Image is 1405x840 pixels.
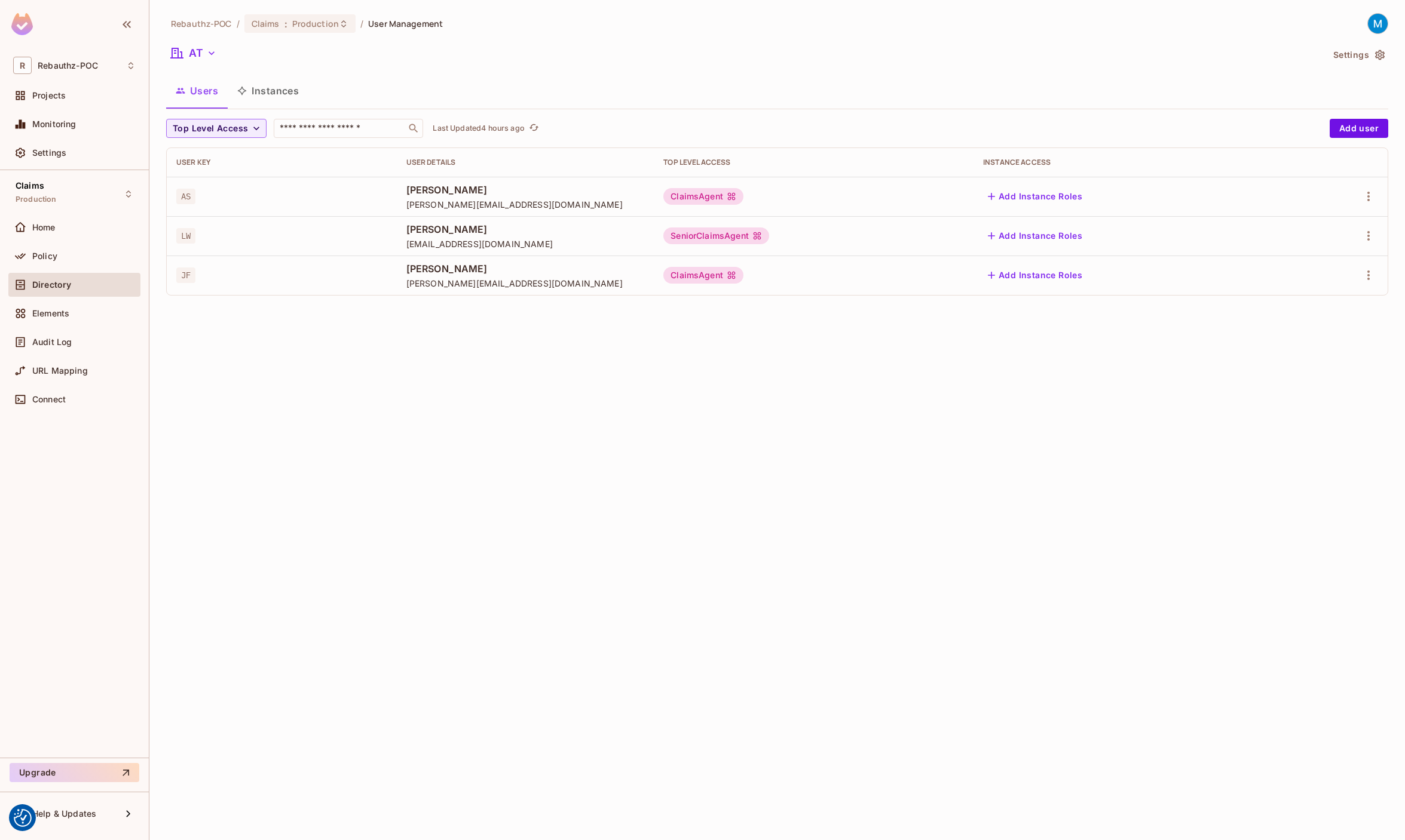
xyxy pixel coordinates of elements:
div: Top Level Access [663,158,964,167]
span: Top Level Access [173,121,248,136]
span: Claims [252,18,280,29]
li: / [360,18,363,29]
span: Connect [32,395,66,404]
span: Production [292,18,339,29]
span: R [13,57,32,74]
span: Monitoring [32,119,76,129]
div: User Details [406,158,645,167]
span: JF [176,267,195,283]
div: User Key [176,158,387,167]
span: Policy [32,251,57,261]
li: / [237,18,240,29]
span: [PERSON_NAME][EMAIL_ADDRESS][DOMAIN_NAME] [406,199,645,210]
div: SeniorClaimsAgent [663,227,769,244]
span: the active workspace [171,18,232,29]
button: Instances [228,76,308,106]
button: refresh [527,121,541,136]
button: Top Level Access [166,119,267,138]
span: Home [32,223,56,232]
button: AT [166,44,221,63]
img: SReyMgAAAABJRU5ErkJggg== [11,13,33,35]
button: Settings [1329,45,1388,64]
span: AS [176,189,195,204]
span: Settings [32,148,66,158]
span: LW [176,228,195,244]
img: Revisit consent button [14,809,32,827]
div: ClaimsAgent [663,188,743,205]
img: Maxim TNG [1368,14,1388,33]
button: Add Instance Roles [983,266,1087,285]
div: Instance Access [983,158,1280,167]
span: Claims [16,181,44,190]
span: refresh [529,122,539,134]
p: Last Updated 4 hours ago [433,124,524,133]
span: [EMAIL_ADDRESS][DOMAIN_NAME] [406,238,645,250]
span: User Management [368,18,443,29]
span: Workspace: Rebauthz-POC [38,61,98,70]
span: URL Mapping [32,366,88,376]
span: [PERSON_NAME] [406,183,645,196]
span: Audit Log [32,337,72,347]
span: Elements [32,309,69,318]
button: Consent Preferences [14,809,32,827]
div: ClaimsAgent [663,267,743,284]
button: Add user [1330,119,1388,138]
span: [PERSON_NAME][EMAIL_ADDRESS][DOMAIN_NAME] [406,278,645,289]
button: Add Instance Roles [983,187,1087,206]
span: Production [16,195,57,204]
span: Directory [32,280,71,290]
span: [PERSON_NAME] [406,223,645,236]
span: : [284,19,288,29]
span: Projects [32,91,66,100]
button: Add Instance Roles [983,226,1087,245]
button: Upgrade [10,763,139,782]
span: Click to refresh data [525,121,541,136]
span: [PERSON_NAME] [406,262,645,275]
button: Users [166,76,228,106]
span: Help & Updates [32,809,96,819]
